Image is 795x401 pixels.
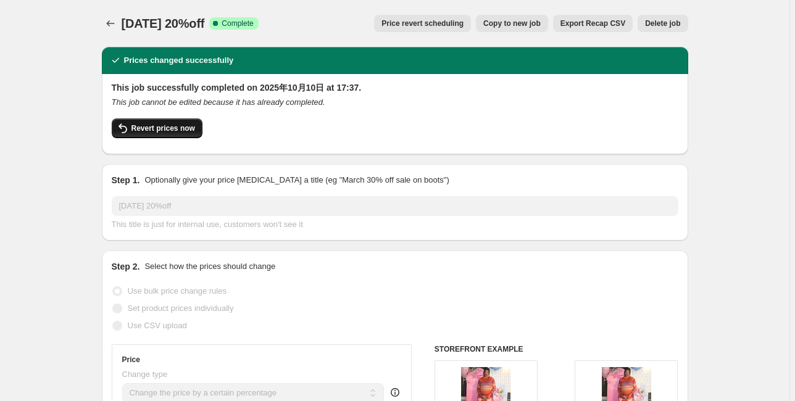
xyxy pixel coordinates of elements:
h2: Step 1. [112,174,140,186]
i: This job cannot be edited because it has already completed. [112,97,325,107]
button: Price change jobs [102,15,119,32]
span: Complete [222,19,253,28]
h2: Prices changed successfully [124,54,234,67]
span: Revert prices now [131,123,195,133]
span: Use bulk price change rules [128,286,227,296]
button: Price revert scheduling [374,15,471,32]
button: Export Recap CSV [553,15,633,32]
span: Price revert scheduling [381,19,464,28]
button: Revert prices now [112,118,202,138]
span: [DATE] 20%off [122,17,205,30]
span: Use CSV upload [128,321,187,330]
span: Set product prices individually [128,304,234,313]
input: 30% off holiday sale [112,196,678,216]
h2: This job successfully completed on 2025年10月10日 at 17:37. [112,81,678,94]
p: Optionally give your price [MEDICAL_DATA] a title (eg "March 30% off sale on boots") [144,174,449,186]
button: Copy to new job [476,15,548,32]
h3: Price [122,355,140,365]
span: Delete job [645,19,680,28]
p: Select how the prices should change [144,260,275,273]
span: Export Recap CSV [560,19,625,28]
span: Copy to new job [483,19,541,28]
button: Delete job [638,15,688,32]
span: This title is just for internal use, customers won't see it [112,220,303,229]
h2: Step 2. [112,260,140,273]
h6: STOREFRONT EXAMPLE [435,344,678,354]
div: help [389,386,401,399]
span: Change type [122,370,168,379]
